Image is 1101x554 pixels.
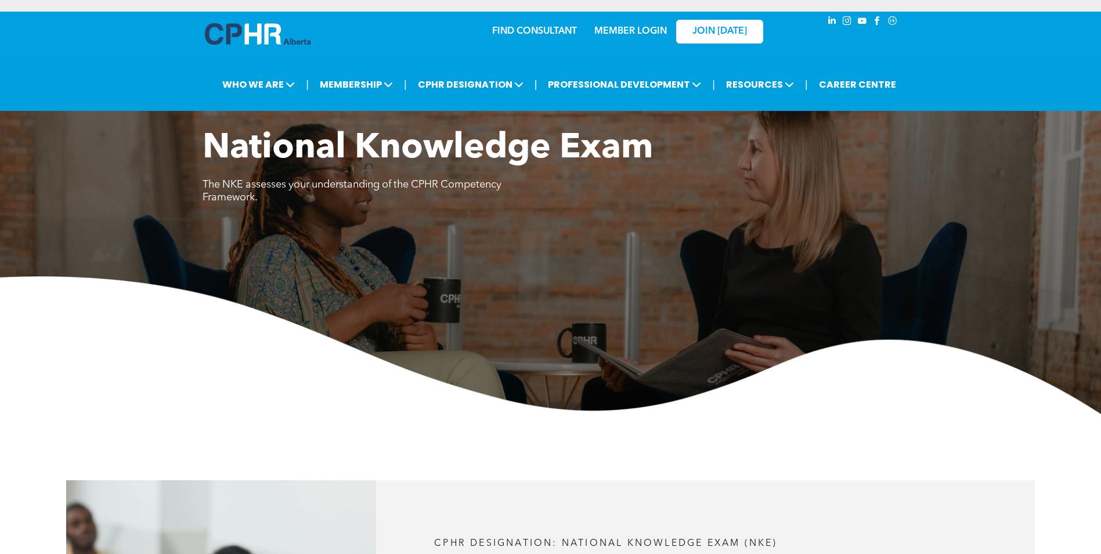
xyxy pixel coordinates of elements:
[316,74,396,95] span: MEMBERSHIP
[856,15,869,30] a: youtube
[826,15,839,30] a: linkedin
[535,73,537,96] li: |
[594,27,667,36] a: MEMBER LOGIN
[815,74,900,95] a: CAREER CENTRE
[676,20,763,44] a: JOIN [DATE]
[712,73,715,96] li: |
[871,15,884,30] a: facebook
[205,23,311,45] img: A blue and white logo for cp alberta
[805,73,808,96] li: |
[544,74,705,95] span: PROFESSIONAL DEVELOPMENT
[404,73,407,96] li: |
[434,539,777,548] span: CPHR DESIGNATION: National Knowledge Exam (NKE)
[203,131,653,166] span: National Knowledge Exam
[886,15,899,30] a: Social network
[219,74,298,95] span: WHO WE ARE
[306,73,309,96] li: |
[723,74,797,95] span: RESOURCES
[492,27,577,36] a: FIND CONSULTANT
[414,74,527,95] span: CPHR DESIGNATION
[692,26,747,37] span: JOIN [DATE]
[841,15,854,30] a: instagram
[203,179,501,203] span: The NKE assesses your understanding of the CPHR Competency Framework.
